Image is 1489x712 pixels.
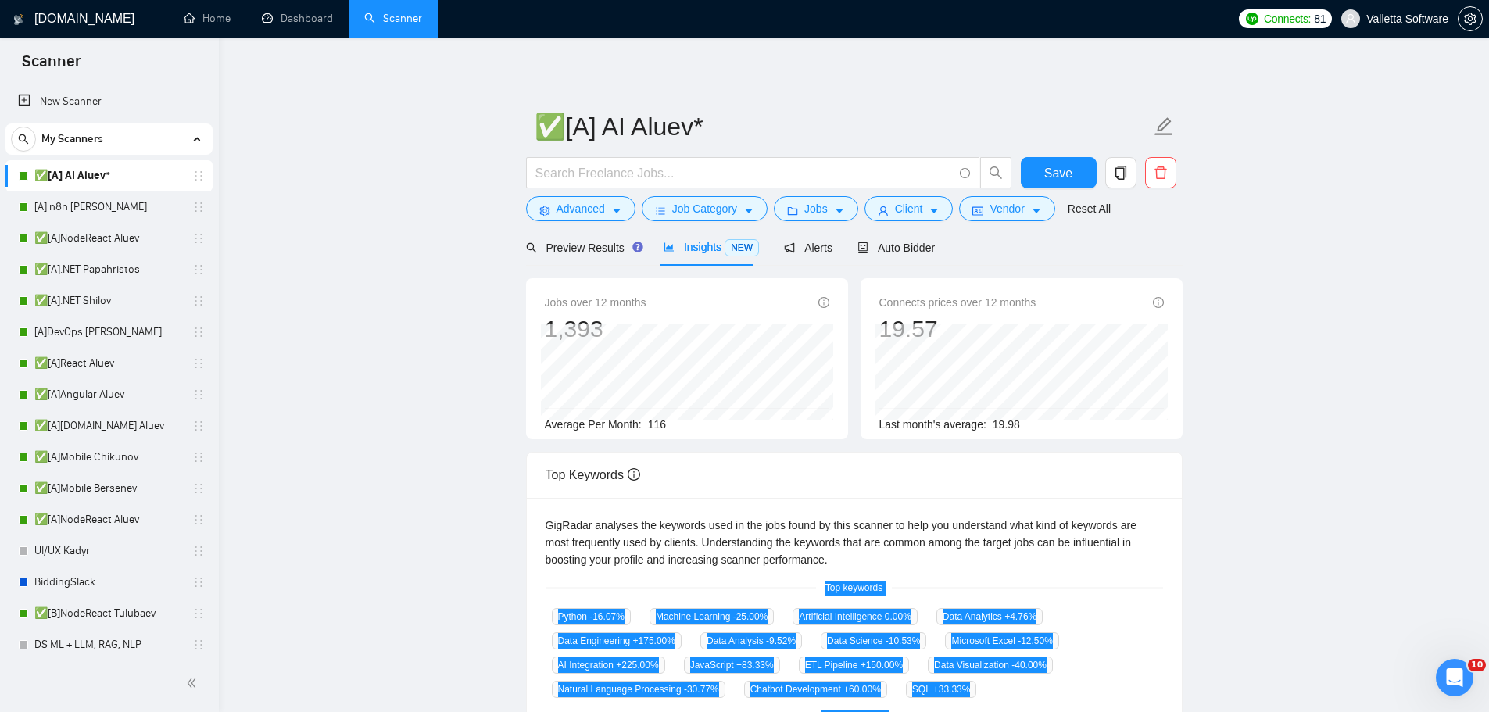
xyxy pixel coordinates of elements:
span: Data Science [821,632,926,649]
span: search [12,134,35,145]
iframe: Intercom live chat [1436,659,1473,696]
a: ✅[A]Mobile Chikunov [34,442,183,473]
img: upwork-logo.png [1246,13,1258,25]
span: Jobs [804,200,828,217]
span: info-circle [628,468,640,481]
a: ✅[A][DOMAIN_NAME] Aluev [34,410,183,442]
span: info-circle [960,168,970,178]
span: double-left [186,675,202,691]
span: holder [192,451,205,463]
a: DS ML + LLM, RAG, NLP [34,629,183,660]
span: holder [192,607,205,620]
a: [A] n8n [PERSON_NAME] [34,191,183,223]
a: ✅[A] AI Aluev* [34,160,183,191]
div: 1,393 [545,314,646,344]
span: caret-down [929,205,940,216]
span: SQL [906,681,977,698]
span: holder [192,639,205,651]
span: -25.00 % [733,611,768,622]
button: folderJobscaret-down [774,196,858,221]
span: Jobs over 12 months [545,294,646,311]
button: barsJob Categorycaret-down [642,196,768,221]
button: Save [1021,157,1097,188]
span: holder [192,545,205,557]
span: -10.53 % [886,635,921,646]
span: Alerts [784,242,832,254]
span: 0.00 % [885,611,911,622]
span: search [981,166,1011,180]
span: +225.00 % [616,660,658,671]
span: caret-down [611,205,622,216]
span: holder [192,513,205,526]
span: Data Analysis [700,632,802,649]
li: New Scanner [5,86,213,117]
span: edit [1154,116,1174,137]
span: setting [539,205,550,216]
span: Last month's average: [879,418,986,431]
span: AI Integration [552,657,665,674]
span: search [526,242,537,253]
span: Connects: [1264,10,1311,27]
span: NEW [725,239,759,256]
span: Microsoft Excel [945,632,1058,649]
span: robot [857,242,868,253]
span: -30.77 % [684,684,719,695]
span: area-chart [664,242,675,252]
a: ✅[A].NET Shilov [34,285,183,317]
span: +4.76 % [1004,611,1036,622]
span: ETL Pipeline [799,657,909,674]
a: dashboardDashboard [262,12,333,25]
span: Data Engineering [552,632,682,649]
span: holder [192,170,205,182]
span: 10 [1468,659,1486,671]
button: copy [1105,157,1136,188]
a: setting [1458,13,1483,25]
button: idcardVendorcaret-down [959,196,1054,221]
span: folder [787,205,798,216]
span: 116 [648,418,666,431]
span: Data Analytics [936,608,1043,625]
span: Python [552,608,631,625]
span: user [878,205,889,216]
a: ✅[A].NET Papahristos [34,254,183,285]
span: copy [1106,166,1136,180]
span: -16.07 % [589,611,625,622]
span: +60.00 % [843,684,881,695]
a: ✅[A]NodeReact Aluev [34,504,183,535]
span: holder [192,326,205,338]
img: logo [13,7,24,32]
span: holder [192,576,205,589]
button: userClientcaret-down [864,196,954,221]
span: Chatbot Development [744,681,887,698]
span: user [1345,13,1356,24]
span: holder [192,201,205,213]
span: Insights [664,241,759,253]
button: settingAdvancedcaret-down [526,196,635,221]
span: 19.98 [993,418,1020,431]
span: Vendor [990,200,1024,217]
span: +83.33 % [736,660,774,671]
a: homeHome [184,12,231,25]
span: holder [192,263,205,276]
span: holder [192,482,205,495]
button: search [11,127,36,152]
span: Natural Language Processing [552,681,725,698]
span: idcard [972,205,983,216]
span: Data Visualization [928,657,1053,674]
span: Save [1044,163,1072,183]
span: -12.50 % [1018,635,1053,646]
span: +33.33 % [933,684,971,695]
span: Machine Learning [650,608,774,625]
a: ✅[B]NodeReact Tulubaev [34,598,183,629]
span: Connects prices over 12 months [879,294,1036,311]
span: notification [784,242,795,253]
span: My Scanners [41,123,103,155]
button: search [980,157,1011,188]
div: Tooltip anchor [631,240,645,254]
span: holder [192,232,205,245]
span: holder [192,388,205,401]
span: -9.52 % [766,635,796,646]
span: Advanced [557,200,605,217]
span: caret-down [834,205,845,216]
span: JavaScript [684,657,780,674]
